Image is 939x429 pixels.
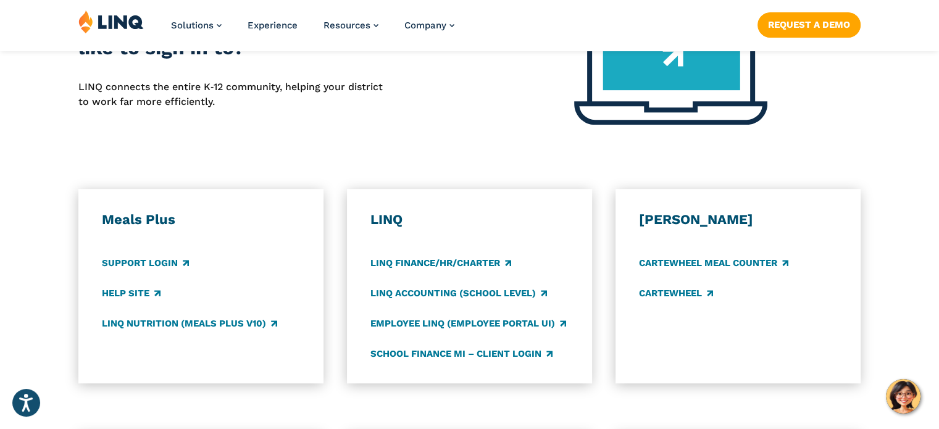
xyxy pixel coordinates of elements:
button: Hello, have a question? Let’s chat. [886,379,920,414]
a: CARTEWHEEL [639,286,713,300]
a: Experience [248,20,298,31]
p: LINQ connects the entire K‑12 community, helping your district to work far more efficiently. [78,80,391,110]
a: LINQ Accounting (school level) [370,286,547,300]
h3: Meals Plus [102,211,300,228]
a: Support Login [102,256,189,270]
a: CARTEWHEEL Meal Counter [639,256,788,270]
a: Solutions [171,20,222,31]
h3: LINQ [370,211,569,228]
a: School Finance MI – Client Login [370,347,553,360]
span: Solutions [171,20,214,31]
span: Company [404,20,446,31]
a: Resources [323,20,378,31]
h3: [PERSON_NAME] [639,211,837,228]
a: Request a Demo [757,12,861,37]
nav: Primary Navigation [171,10,454,51]
nav: Button Navigation [757,10,861,37]
a: Help Site [102,286,161,300]
span: Resources [323,20,370,31]
a: Company [404,20,454,31]
a: LINQ Finance/HR/Charter [370,256,511,270]
img: LINQ | K‑12 Software [78,10,144,33]
a: Employee LINQ (Employee Portal UI) [370,317,566,330]
a: LINQ Nutrition (Meals Plus v10) [102,317,277,330]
